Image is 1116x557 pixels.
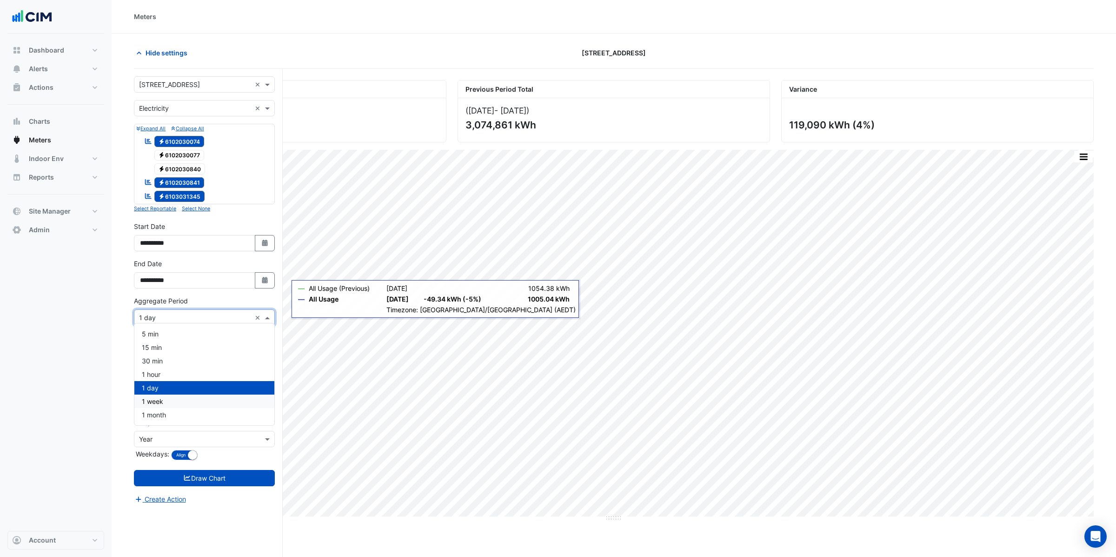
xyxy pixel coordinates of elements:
[7,531,104,550] button: Account
[465,106,762,115] div: ([DATE] )
[134,204,176,213] button: Select Reportable
[136,126,166,132] small: Expand All
[29,83,53,92] span: Actions
[136,124,166,133] button: Expand All
[154,191,205,202] span: 6103031345
[29,154,64,163] span: Indoor Env
[134,81,446,98] div: Current Period Total
[12,117,21,126] app-icon: Charts
[1074,151,1093,162] button: More Options
[144,178,153,186] fa-icon: Reportable
[7,112,104,131] button: Charts
[134,45,193,61] button: Hide settings
[29,536,56,545] span: Account
[12,64,21,74] app-icon: Alerts
[29,117,50,126] span: Charts
[158,138,165,145] fa-icon: Electricity
[134,449,169,459] label: Weekdays:
[12,135,21,145] app-icon: Meters
[12,83,21,92] app-icon: Actions
[255,313,263,322] span: Clear
[158,165,165,172] fa-icon: Electricity
[12,173,21,182] app-icon: Reports
[29,225,50,235] span: Admin
[255,80,263,89] span: Clear
[158,152,165,159] fa-icon: Electricity
[142,411,166,419] span: 1 month
[12,225,21,235] app-icon: Admin
[7,131,104,149] button: Meters
[7,202,104,221] button: Site Manager
[1084,525,1107,548] div: Open Intercom Messenger
[158,193,165,200] fa-icon: Electricity
[494,106,526,115] span: - [DATE]
[255,103,263,113] span: Clear
[582,48,646,58] span: [STREET_ADDRESS]
[142,343,162,351] span: 15 min
[29,46,64,55] span: Dashboard
[789,119,1084,131] div: 119,090 kWh (4%)
[7,149,104,168] button: Indoor Env
[11,7,53,26] img: Company Logo
[154,136,205,147] span: 6102030074
[782,81,1093,98] div: Variance
[144,192,153,200] fa-icon: Reportable
[29,135,51,145] span: Meters
[146,48,187,58] span: Hide settings
[154,177,205,188] span: 6102030841
[12,207,21,216] app-icon: Site Manager
[29,64,48,74] span: Alerts
[182,204,210,213] button: Select None
[134,12,156,21] div: Meters
[142,330,159,338] span: 5 min
[171,124,204,133] button: Collapse All
[142,370,160,378] span: 1 hour
[7,221,104,239] button: Admin
[134,323,275,426] ng-dropdown-panel: Options list
[134,221,165,231] label: Start Date
[142,106,438,115] div: ([DATE] )
[261,239,269,247] fa-icon: Select Date
[458,81,770,98] div: Previous Period Total
[7,78,104,97] button: Actions
[142,119,437,131] div: 3,193,950 kWh
[7,168,104,187] button: Reports
[29,207,71,216] span: Site Manager
[154,163,206,174] span: 6102030840
[12,46,21,55] app-icon: Dashboard
[29,173,54,182] span: Reports
[142,397,163,405] span: 1 week
[142,384,159,392] span: 1 day
[134,494,186,504] button: Create Action
[134,296,188,306] label: Aggregate Period
[134,470,275,486] button: Draw Chart
[144,137,153,145] fa-icon: Reportable
[158,179,165,186] fa-icon: Electricity
[171,126,204,132] small: Collapse All
[7,41,104,60] button: Dashboard
[142,357,163,365] span: 30 min
[182,206,210,212] small: Select None
[134,259,162,268] label: End Date
[134,206,176,212] small: Select Reportable
[465,119,760,131] div: 3,074,861 kWh
[261,276,269,284] fa-icon: Select Date
[154,150,205,161] span: 6102030077
[12,154,21,163] app-icon: Indoor Env
[7,60,104,78] button: Alerts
